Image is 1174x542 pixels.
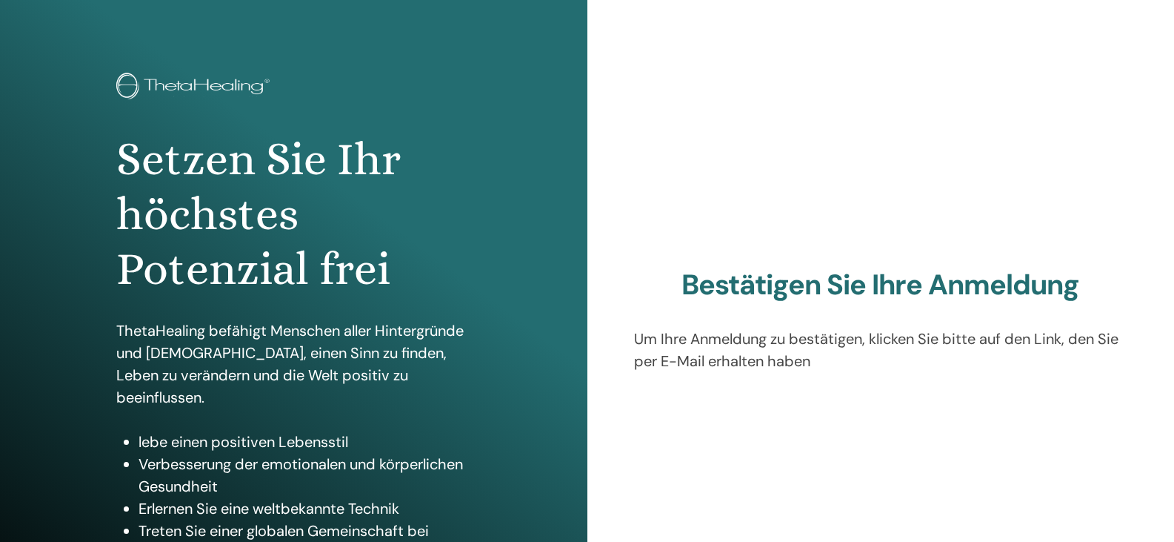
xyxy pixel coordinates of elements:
li: Verbesserung der emotionalen und körperlichen Gesundheit [139,453,470,498]
li: lebe einen positiven Lebensstil [139,431,470,453]
h1: Setzen Sie Ihr höchstes Potenzial frei [116,132,470,297]
h2: Bestätigen Sie Ihre Anmeldung [634,268,1128,303]
p: ThetaHealing befähigt Menschen aller Hintergründe und [DEMOGRAPHIC_DATA], einen Sinn zu finden, L... [116,320,470,409]
li: Erlernen Sie eine weltbekannte Technik [139,498,470,520]
p: Um Ihre Anmeldung zu bestätigen, klicken Sie bitte auf den Link, den Sie per E-Mail erhalten haben [634,328,1128,372]
li: Treten Sie einer globalen Gemeinschaft bei [139,520,470,542]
